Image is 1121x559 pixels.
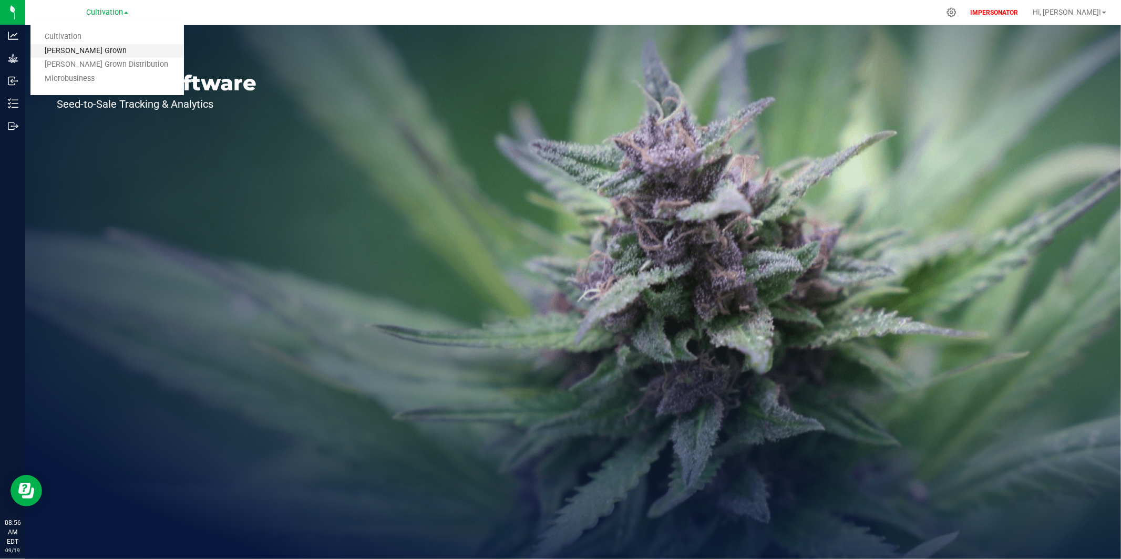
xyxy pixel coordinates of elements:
inline-svg: Inventory [8,98,18,109]
span: Hi, [PERSON_NAME]! [1033,8,1101,16]
a: [PERSON_NAME] Grown Distribution [30,58,184,72]
a: [PERSON_NAME] Grown [30,44,184,58]
p: Seed-to-Sale Tracking & Analytics [57,99,256,109]
inline-svg: Grow [8,53,18,64]
iframe: Resource center [11,475,42,506]
span: Cultivation [86,8,123,17]
inline-svg: Inbound [8,76,18,86]
p: 08:56 AM EDT [5,518,20,546]
a: Microbusiness [30,72,184,86]
div: Manage settings [945,7,958,17]
a: Cultivation [30,30,184,44]
p: IMPERSONATOR [966,8,1022,17]
inline-svg: Analytics [8,30,18,41]
inline-svg: Outbound [8,121,18,131]
p: 09/19 [5,546,20,554]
